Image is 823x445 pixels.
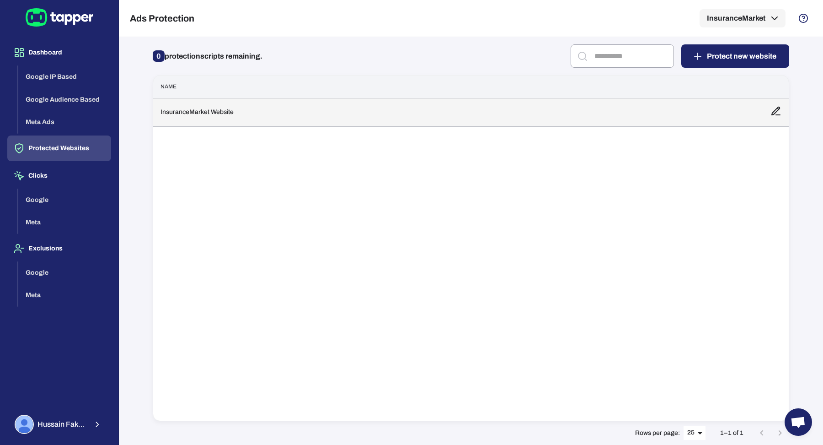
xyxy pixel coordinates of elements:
[18,291,111,298] a: Meta
[7,244,111,252] a: Exclusions
[18,261,111,284] button: Google
[18,189,111,212] button: Google
[153,49,262,64] p: protection scripts remaining.
[7,136,111,161] button: Protected Websites
[7,411,111,438] button: Hussain FakhruddinHussain Fakhruddin
[785,408,812,436] a: Open chat
[18,195,111,203] a: Google
[684,426,705,440] div: 25
[7,144,111,152] a: Protected Websites
[18,65,111,88] button: Google IP Based
[18,268,111,276] a: Google
[18,211,111,234] button: Meta
[16,416,33,433] img: Hussain Fakhruddin
[18,218,111,226] a: Meta
[7,48,111,56] a: Dashboard
[720,429,743,437] p: 1–1 of 1
[18,95,111,103] a: Google Audience Based
[153,50,165,62] span: 0
[7,236,111,261] button: Exclusions
[18,111,111,134] button: Meta Ads
[18,118,111,125] a: Meta Ads
[130,13,194,24] h5: Ads Protection
[681,44,789,68] button: Protect new website
[153,98,763,126] td: InsuranceMarket Website
[635,429,680,437] p: Rows per page:
[7,171,111,179] a: Clicks
[37,420,87,429] span: Hussain Fakhruddin
[18,284,111,307] button: Meta
[18,88,111,111] button: Google Audience Based
[7,163,111,189] button: Clicks
[18,72,111,80] a: Google IP Based
[153,76,763,98] th: Name
[7,40,111,65] button: Dashboard
[700,9,786,27] button: InsuranceMarket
